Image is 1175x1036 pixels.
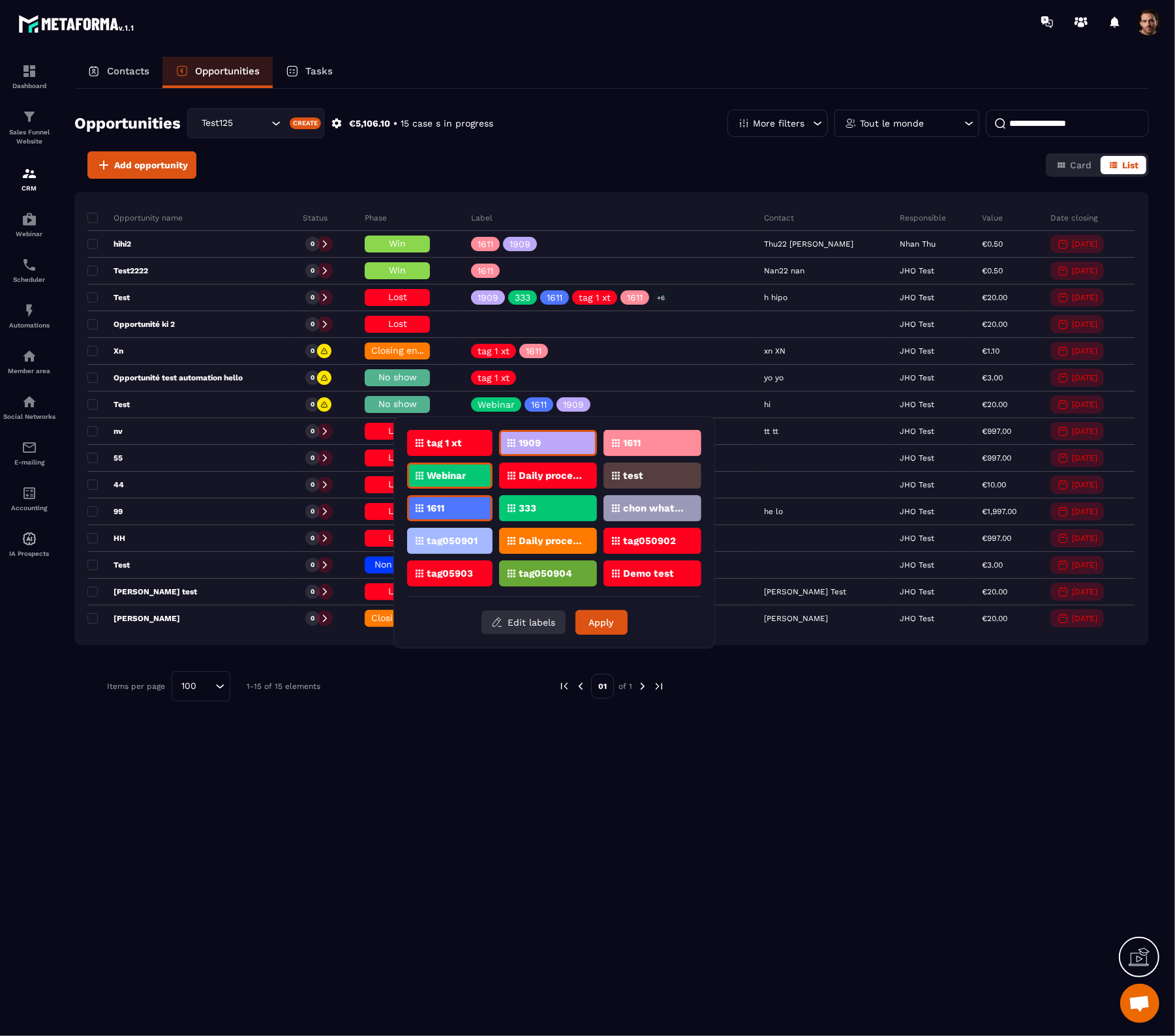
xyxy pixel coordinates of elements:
p: Webinar [478,400,515,409]
p: 0 [311,400,314,409]
img: automations [22,303,37,318]
a: schedulerschedulerScheduler [3,247,55,293]
p: [DATE] [1072,453,1097,463]
span: Lost [388,532,407,543]
p: €1.10 [983,346,1000,356]
p: €997.00 [983,453,1012,463]
p: 1611 [478,239,493,249]
p: Nhan Thu [900,239,936,249]
p: Test [87,292,130,303]
p: 1611 [427,504,444,513]
p: Test2222 [87,266,148,276]
p: Phase [365,213,387,223]
a: accountantaccountantAccounting [3,476,55,521]
p: JHO Test [900,453,934,463]
p: 01 [591,674,614,699]
span: Add opportunity [114,159,188,172]
p: €20.00 [983,400,1008,409]
button: Add opportunity [87,151,196,179]
span: Lost [388,292,407,302]
span: 100 [177,679,201,693]
p: Date closing [1050,213,1097,223]
p: 0 [311,534,314,543]
img: next [653,680,665,692]
p: JHO Test [900,587,934,596]
span: Closing en cours [371,613,446,623]
p: Sales Funnel Website [3,128,55,146]
p: Contact [764,213,794,223]
p: Tout le monde [860,119,924,128]
p: Daily process required [519,536,582,545]
a: formationformationSales Funnel Website [3,99,55,156]
p: Demo test [623,569,674,578]
p: €20.00 [983,293,1008,302]
p: 0 [311,614,314,623]
p: 1611 [547,293,562,302]
p: 1611 [623,438,641,448]
a: Tasks [273,57,346,88]
p: Automations [3,322,55,329]
p: JHO Test [900,480,934,489]
img: formation [22,109,37,125]
p: JHO Test [900,400,934,409]
p: JHO Test [900,507,934,516]
p: [DATE] [1072,320,1097,329]
p: [DATE] [1072,293,1097,302]
p: €10.00 [983,480,1007,489]
span: Lost [388,479,407,489]
img: automations [22,211,37,227]
p: €997.00 [983,427,1012,436]
p: tag 1 xt [579,293,611,302]
span: No show [378,399,417,409]
p: 333 [519,504,536,513]
p: €0.50 [983,239,1003,249]
img: next [637,680,649,692]
p: [DATE] [1072,587,1097,596]
p: €3.00 [983,373,1003,382]
p: CRM [3,185,55,192]
p: 333 [515,293,530,302]
p: €3.00 [983,560,1003,570]
span: Lost [388,425,407,436]
img: automations [22,531,37,547]
p: 0 [311,373,314,382]
button: Apply [575,610,628,635]
div: Search for option [187,108,324,138]
span: Card [1070,160,1091,170]
a: automationsautomationsAutomations [3,293,55,339]
p: Items per page [107,682,165,691]
span: Win [389,265,406,275]
p: 1909 [478,293,498,302]
p: Opportunité test automation hello [87,373,243,383]
p: Value [983,213,1003,223]
img: accountant [22,485,37,501]
p: 1909 [563,400,584,409]
p: of 1 [618,681,632,692]
p: 0 [311,507,314,516]
img: email [22,440,37,455]
p: Opportunité ki 2 [87,319,175,329]
p: [PERSON_NAME] test [87,587,197,597]
p: JHO Test [900,320,934,329]
p: chon whatsapp [623,504,686,513]
span: Win [389,238,406,249]
p: JHO Test [900,427,934,436]
p: €1,997.00 [983,507,1017,516]
a: Contacts [74,57,162,88]
p: Accounting [3,504,55,511]
p: JHO Test [900,266,934,275]
input: Search for option [201,679,212,693]
p: More filters [753,119,804,128]
p: 0 [311,346,314,356]
a: Opportunities [162,57,273,88]
p: HH [87,533,125,543]
input: Search for option [245,116,268,130]
p: Webinar [3,230,55,237]
p: [DATE] [1072,346,1097,356]
img: automations [22,348,37,364]
p: 44 [87,480,124,490]
h2: Opportunities [74,110,181,136]
span: Closing en cours [371,345,446,356]
p: 0 [311,587,314,596]
p: nv [87,426,123,436]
